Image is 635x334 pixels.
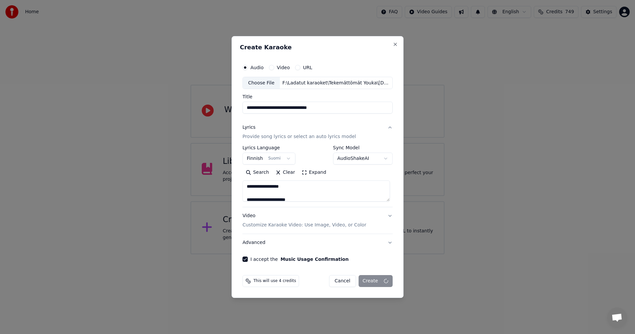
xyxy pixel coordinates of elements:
button: Advanced [242,234,393,251]
div: Choose File [243,77,280,89]
label: URL [303,65,312,70]
label: Audio [250,65,264,70]
div: LyricsProvide song lyrics or select an auto lyrics model [242,146,393,207]
button: LyricsProvide song lyrics or select an auto lyrics model [242,119,393,146]
button: Expand [298,167,329,178]
label: Title [242,95,393,99]
div: Lyrics [242,124,255,131]
div: F:\Ladatut karaoket\Tekemättömät Youka\[DEMOGRAPHIC_DATA] naislaulajia\Ruusuiset hetket [PERSON_N... [280,80,392,86]
label: Lyrics Language [242,146,295,150]
button: Cancel [329,275,356,287]
button: Search [242,167,272,178]
button: I accept the [280,257,349,262]
button: Clear [272,167,298,178]
p: Provide song lyrics or select an auto lyrics model [242,134,356,140]
label: Video [277,65,290,70]
span: This will use 4 credits [253,278,296,284]
label: Sync Model [333,146,393,150]
h2: Create Karaoke [240,44,395,50]
p: Customize Karaoke Video: Use Image, Video, or Color [242,222,366,228]
label: I accept the [250,257,349,262]
button: VideoCustomize Karaoke Video: Use Image, Video, or Color [242,208,393,234]
div: Video [242,213,366,229]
